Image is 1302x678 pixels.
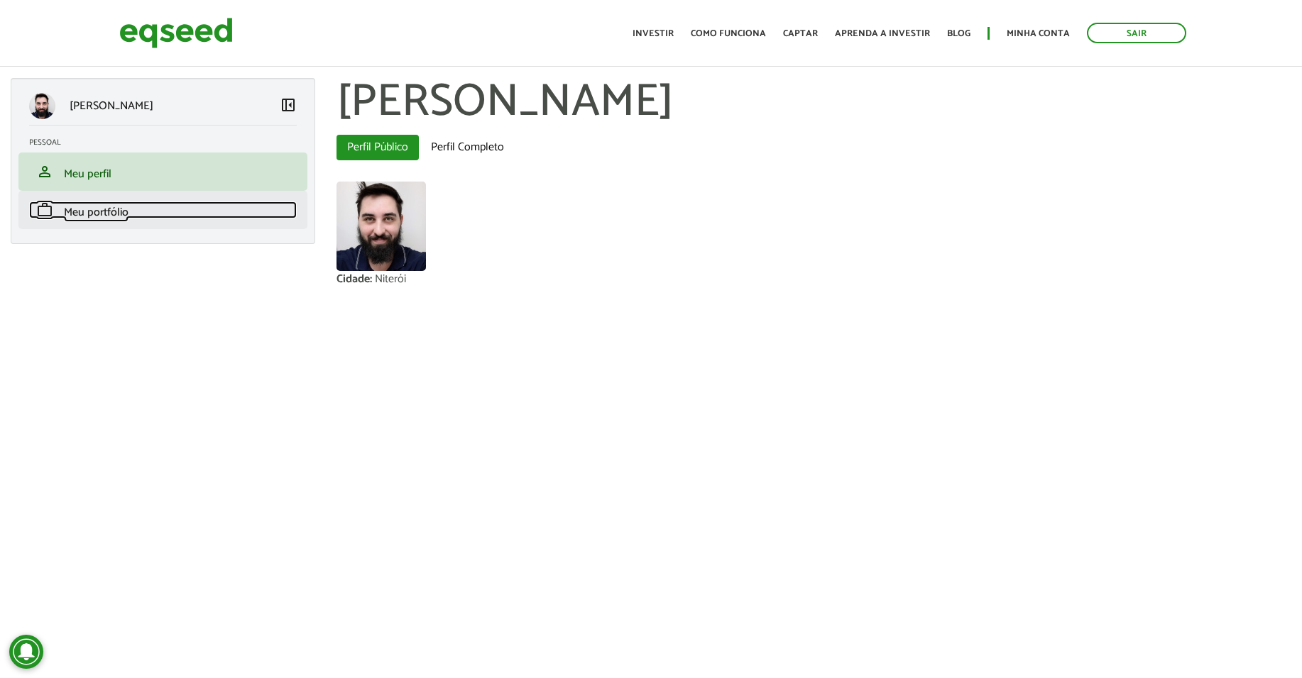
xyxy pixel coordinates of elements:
[337,78,1292,128] h1: [PERSON_NAME]
[691,29,766,38] a: Como funciona
[64,165,111,184] span: Meu perfil
[375,274,406,285] div: Niterói
[64,203,128,222] span: Meu portfólio
[370,269,372,289] span: :
[36,163,53,180] span: person
[337,274,375,285] div: Cidade
[420,135,515,160] a: Perfil Completo
[29,163,297,180] a: personMeu perfil
[70,99,153,113] p: [PERSON_NAME]
[337,182,426,271] a: Ver perfil do usuário.
[337,182,426,271] img: Foto de ANDRE FELIPE OLIVEIRA DA ROCHA
[119,14,233,52] img: EqSeed
[18,152,307,191] li: Meu perfil
[337,135,419,160] a: Perfil Público
[29,138,307,147] h2: Pessoal
[18,191,307,229] li: Meu portfólio
[280,96,297,116] a: Colapsar menu
[947,29,970,38] a: Blog
[280,96,297,113] span: left_panel_close
[835,29,930,38] a: Aprenda a investir
[783,29,818,38] a: Captar
[1087,23,1186,43] a: Sair
[633,29,674,38] a: Investir
[36,201,53,218] span: work
[1007,29,1070,38] a: Minha conta
[29,201,297,218] a: workMeu portfólio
